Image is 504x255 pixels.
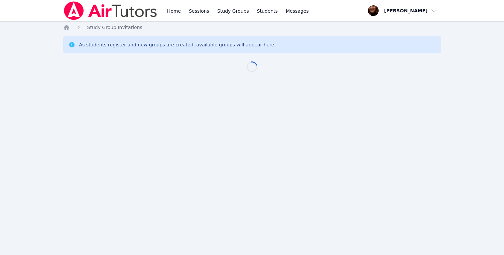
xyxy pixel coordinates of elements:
img: Air Tutors [63,1,158,20]
span: Study Group Invitations [87,25,142,30]
nav: Breadcrumb [63,24,441,31]
a: Study Group Invitations [87,24,142,31]
div: As students register and new groups are created, available groups will appear here. [79,41,276,48]
span: Messages [286,8,309,14]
